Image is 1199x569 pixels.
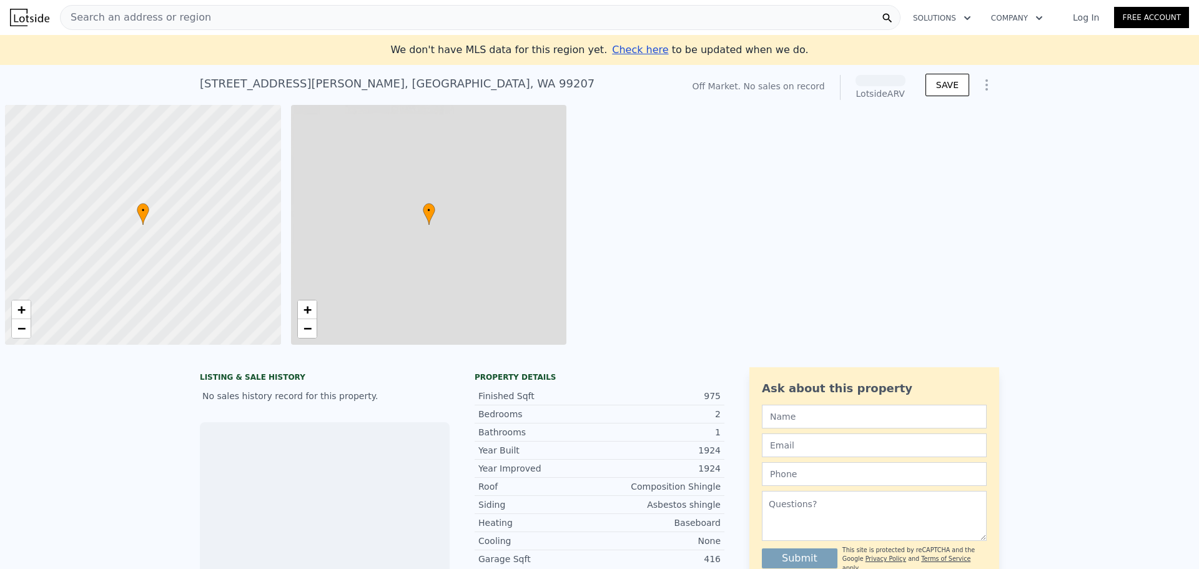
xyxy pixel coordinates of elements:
div: Composition Shingle [599,480,721,493]
span: • [137,205,149,216]
a: Zoom out [298,319,317,338]
div: 1 [599,426,721,438]
div: Garage Sqft [478,553,599,565]
div: to be updated when we do. [612,42,808,57]
div: Baseboard [599,517,721,529]
button: SAVE [925,74,969,96]
div: 1924 [599,444,721,457]
div: Cooling [478,535,599,547]
div: Finished Sqft [478,390,599,402]
span: − [17,320,26,336]
div: Year Improved [478,462,599,475]
div: Bedrooms [478,408,599,420]
span: + [303,302,311,317]
a: Zoom in [12,300,31,319]
a: Log In [1058,11,1114,24]
button: Solutions [903,7,981,29]
div: Asbestos shingle [599,498,721,511]
div: Property details [475,372,724,382]
a: Free Account [1114,7,1189,28]
button: Show Options [974,72,999,97]
div: Off Market. No sales on record [692,80,824,92]
a: Zoom out [12,319,31,338]
div: 975 [599,390,721,402]
a: Zoom in [298,300,317,319]
div: Lotside ARV [856,87,905,100]
a: Privacy Policy [866,555,906,562]
div: Bathrooms [478,426,599,438]
img: Lotside [10,9,49,26]
button: Submit [762,548,837,568]
div: No sales history record for this property. [200,385,450,407]
span: Check here [612,44,668,56]
div: 2 [599,408,721,420]
div: LISTING & SALE HISTORY [200,372,450,385]
a: Terms of Service [921,555,970,562]
div: • [137,203,149,225]
input: Phone [762,462,987,486]
span: + [17,302,26,317]
div: We don't have MLS data for this region yet. [390,42,808,57]
div: [STREET_ADDRESS][PERSON_NAME] , [GEOGRAPHIC_DATA] , WA 99207 [200,75,595,92]
div: None [599,535,721,547]
button: Company [981,7,1053,29]
span: • [423,205,435,216]
div: Roof [478,480,599,493]
div: Siding [478,498,599,511]
span: − [303,320,311,336]
span: Search an address or region [61,10,211,25]
input: Name [762,405,987,428]
div: Ask about this property [762,380,987,397]
div: Heating [478,517,599,529]
div: 416 [599,553,721,565]
input: Email [762,433,987,457]
div: • [423,203,435,225]
div: 1924 [599,462,721,475]
div: Year Built [478,444,599,457]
